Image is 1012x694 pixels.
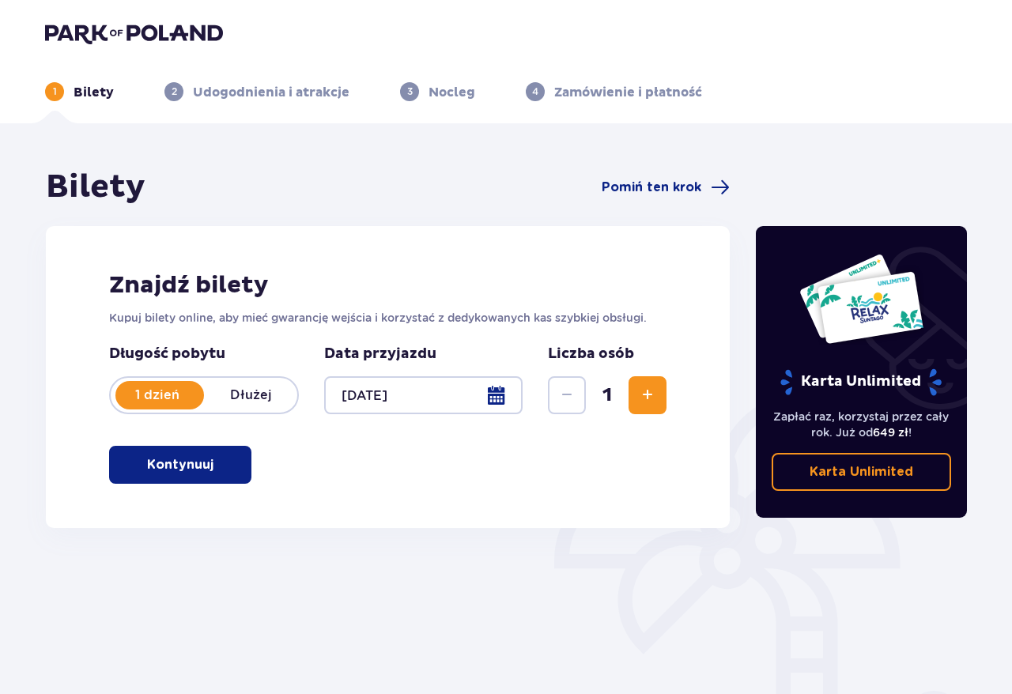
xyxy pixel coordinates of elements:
a: Karta Unlimited [772,453,952,491]
p: Kontynuuj [147,456,213,473]
p: 1 [53,85,57,99]
p: Długość pobytu [109,345,299,364]
p: Nocleg [429,84,475,101]
p: 4 [532,85,538,99]
img: Dwie karty całoroczne do Suntago z napisem 'UNLIMITED RELAX', na białym tle z tropikalnymi liśćmi... [799,253,924,345]
span: 649 zł [873,426,908,439]
div: 4Zamówienie i płatność [526,82,702,101]
button: Zwiększ [629,376,666,414]
span: 1 [589,383,625,407]
button: Kontynuuj [109,446,251,484]
p: Zapłać raz, korzystaj przez cały rok. Już od ! [772,409,952,440]
div: 3Nocleg [400,82,475,101]
span: Pomiń ten krok [602,179,701,196]
p: 3 [407,85,413,99]
h2: Znajdź bilety [109,270,666,300]
p: Bilety [74,84,114,101]
p: Data przyjazdu [324,345,436,364]
h1: Bilety [46,168,145,207]
p: Karta Unlimited [779,368,943,396]
p: 2 [172,85,177,99]
img: Park of Poland logo [45,22,223,44]
div: 1Bilety [45,82,114,101]
p: Zamówienie i płatność [554,84,702,101]
p: Karta Unlimited [810,463,913,481]
p: Kupuj bilety online, aby mieć gwarancję wejścia i korzystać z dedykowanych kas szybkiej obsługi. [109,310,666,326]
div: 2Udogodnienia i atrakcje [164,82,349,101]
a: Pomiń ten krok [602,178,730,197]
p: Dłużej [204,387,297,404]
p: 1 dzień [111,387,204,404]
button: Zmniejsz [548,376,586,414]
p: Udogodnienia i atrakcje [193,84,349,101]
p: Liczba osób [548,345,634,364]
